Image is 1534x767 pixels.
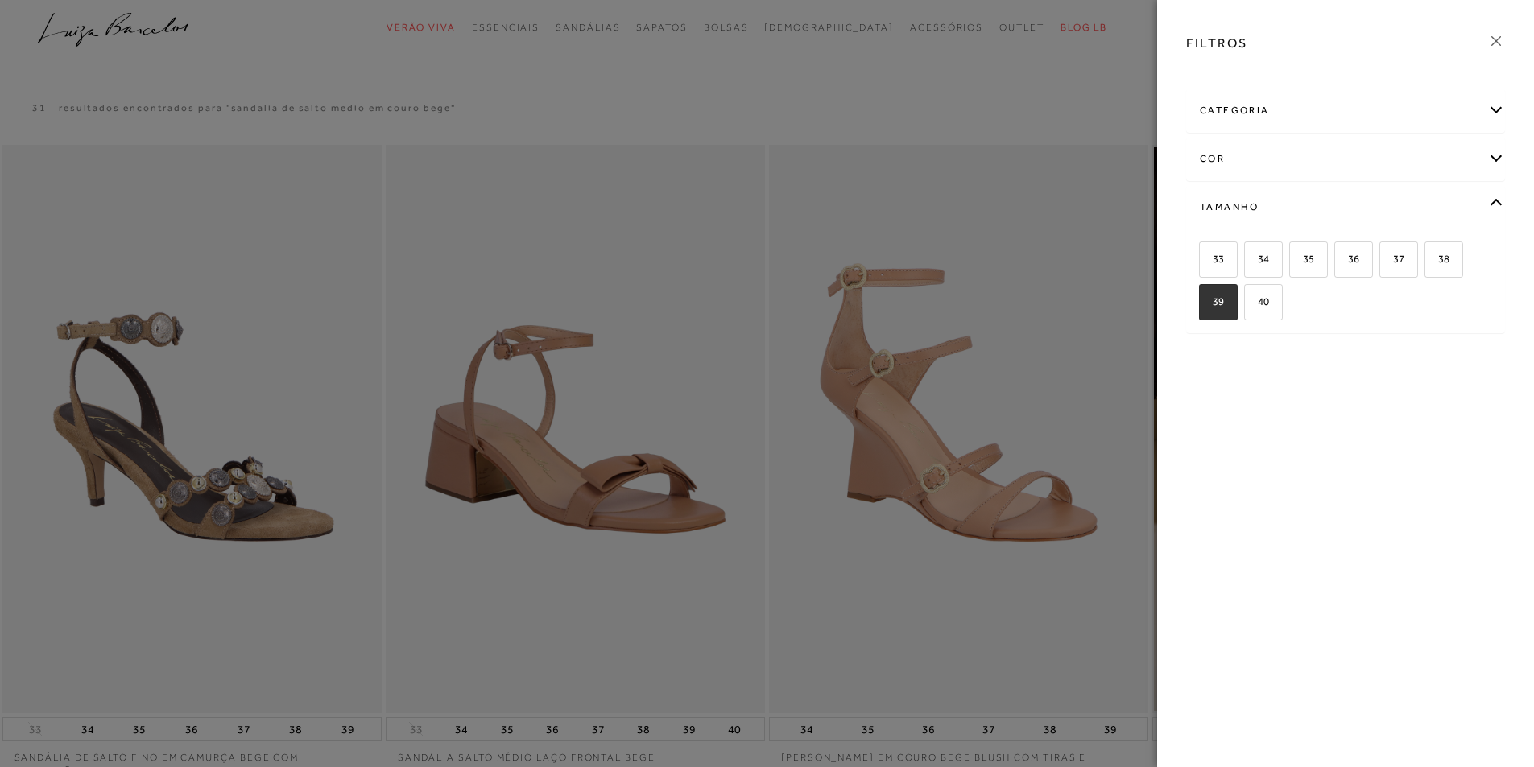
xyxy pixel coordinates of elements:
span: 34 [1246,253,1269,265]
h3: FILTROS [1186,34,1248,52]
div: cor [1187,138,1504,180]
input: 36 [1332,254,1348,270]
input: 39 [1197,296,1213,312]
input: 34 [1242,254,1258,270]
span: 37 [1381,253,1404,265]
span: 39 [1201,295,1224,307]
input: 37 [1377,254,1393,270]
input: 35 [1287,254,1303,270]
span: 35 [1291,253,1314,265]
div: Tamanho [1187,186,1504,229]
span: 38 [1426,253,1449,265]
input: 40 [1242,296,1258,312]
input: 38 [1422,254,1438,270]
input: 33 [1197,254,1213,270]
span: 36 [1336,253,1359,265]
span: 40 [1246,295,1269,307]
div: categoria [1187,89,1504,132]
span: 33 [1201,253,1224,265]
